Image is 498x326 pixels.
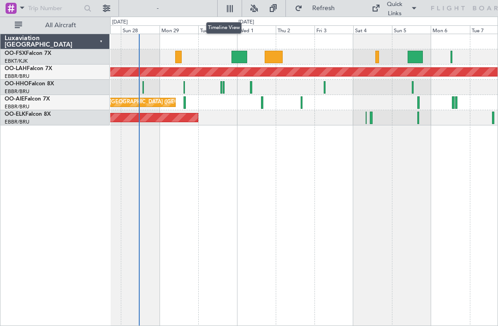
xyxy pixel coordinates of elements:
[290,1,346,16] button: Refresh
[5,58,28,65] a: EBKT/KJK
[353,25,392,34] div: Sat 4
[112,18,128,26] div: [DATE]
[198,25,237,34] div: Tue 30
[206,22,242,34] div: Timeline View
[5,112,25,117] span: OO-ELK
[75,95,220,109] div: Planned Maint [GEOGRAPHIC_DATA] ([GEOGRAPHIC_DATA])
[160,25,198,34] div: Mon 29
[5,96,24,102] span: OO-AIE
[304,5,343,12] span: Refresh
[5,96,50,102] a: OO-AIEFalcon 7X
[5,73,30,80] a: EBBR/BRU
[5,81,54,87] a: OO-HHOFalcon 8X
[24,22,97,29] span: All Aircraft
[5,66,27,71] span: OO-LAH
[28,1,81,15] input: Trip Number
[431,25,469,34] div: Mon 6
[121,25,160,34] div: Sun 28
[5,103,30,110] a: EBBR/BRU
[5,51,51,56] a: OO-FSXFalcon 7X
[314,25,353,34] div: Fri 3
[5,81,29,87] span: OO-HHO
[5,119,30,125] a: EBBR/BRU
[10,18,100,33] button: All Aircraft
[5,51,26,56] span: OO-FSX
[276,25,314,34] div: Thu 2
[392,25,431,34] div: Sun 5
[237,25,276,34] div: Wed 1
[5,66,52,71] a: OO-LAHFalcon 7X
[367,1,422,16] button: Quick Links
[5,112,51,117] a: OO-ELKFalcon 8X
[5,88,30,95] a: EBBR/BRU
